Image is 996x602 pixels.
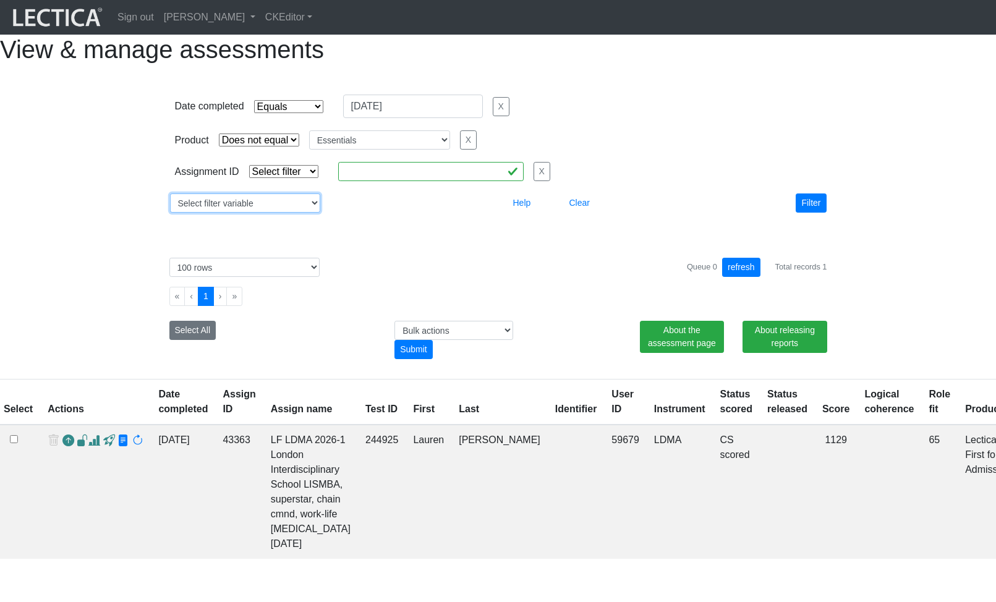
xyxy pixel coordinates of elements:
td: LDMA [647,425,713,559]
a: Instrument [654,404,705,414]
a: Status scored [720,389,752,414]
td: 59679 [604,425,647,559]
a: Score [822,404,849,414]
button: X [534,162,550,181]
span: view [117,435,129,447]
button: Select All [169,321,216,340]
button: X [493,97,509,116]
a: CKEditor [260,5,317,30]
div: Product [175,133,209,148]
div: Queue 0 Total records 1 [687,258,827,277]
div: Assignment ID [175,164,239,179]
th: Actions [40,379,151,425]
a: About the assessment page [640,321,724,353]
td: Lauren [406,425,451,559]
a: Status released [767,389,807,414]
ul: Pagination [169,287,827,306]
a: About releasing reports [743,321,827,353]
div: Submit [394,340,433,359]
span: Analyst score [88,435,100,447]
td: 244925 [358,425,406,559]
a: Reopen [62,433,74,451]
span: delete [48,433,59,451]
div: Date completed [175,99,244,114]
td: [DATE] [151,425,215,559]
a: Help [508,197,537,208]
th: Assign ID [215,379,263,425]
button: X [460,130,477,150]
a: Completed = assessment has been completed; CS scored = assessment has been CLAS scored; LS scored... [720,435,750,460]
button: Clear [564,193,595,213]
button: refresh [722,258,760,277]
a: Role fit [929,389,950,414]
button: Help [508,193,537,213]
td: [PERSON_NAME] [451,425,548,559]
a: User ID [611,389,634,414]
td: LF LDMA 2026-1 London Interdisciplinary School LISMBA, superstar, chain cmnd, work-life [MEDICAL_... [263,425,358,559]
a: Last [459,404,479,414]
button: Go to page 1 [198,287,214,306]
th: Assign name [263,379,358,425]
a: Sign out [113,5,159,30]
span: view [77,435,88,447]
th: Test ID [358,379,406,425]
a: First [413,404,435,414]
a: Logical coherence [864,389,914,414]
span: rescore [132,435,143,447]
img: lecticalive [10,6,103,29]
a: [PERSON_NAME] [159,5,260,30]
span: 1129 [825,435,847,445]
td: 43363 [215,425,263,559]
a: Date completed [158,389,208,414]
span: view [103,435,115,447]
span: 65 [929,435,940,445]
button: Filter [796,193,826,213]
a: Identifier [555,404,597,414]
